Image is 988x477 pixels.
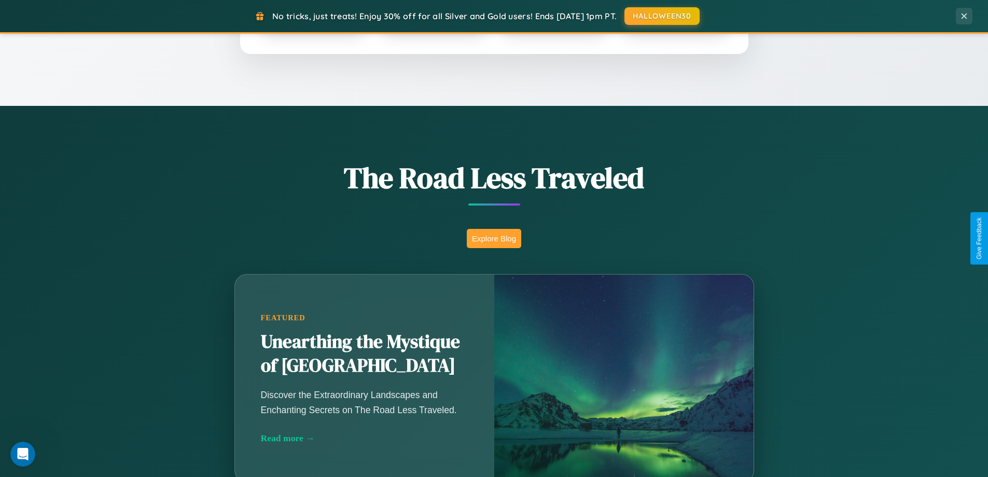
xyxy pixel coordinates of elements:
div: Open Intercom Messenger [4,4,193,33]
div: Read more → [261,433,468,444]
div: Give Feedback [976,217,983,260]
button: Explore Blog [467,229,521,248]
h2: Unearthing the Mystique of [GEOGRAPHIC_DATA] [261,330,468,378]
p: Discover the Extraordinary Landscapes and Enchanting Secrets on The Road Less Traveled. [261,388,468,417]
h1: The Road Less Traveled [183,158,805,198]
button: HALLOWEEN30 [624,7,700,25]
iframe: Intercom live chat [10,442,35,467]
div: Featured [261,314,468,322]
span: No tricks, just treats! Enjoy 30% off for all Silver and Gold users! Ends [DATE] 1pm PT. [272,11,617,21]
